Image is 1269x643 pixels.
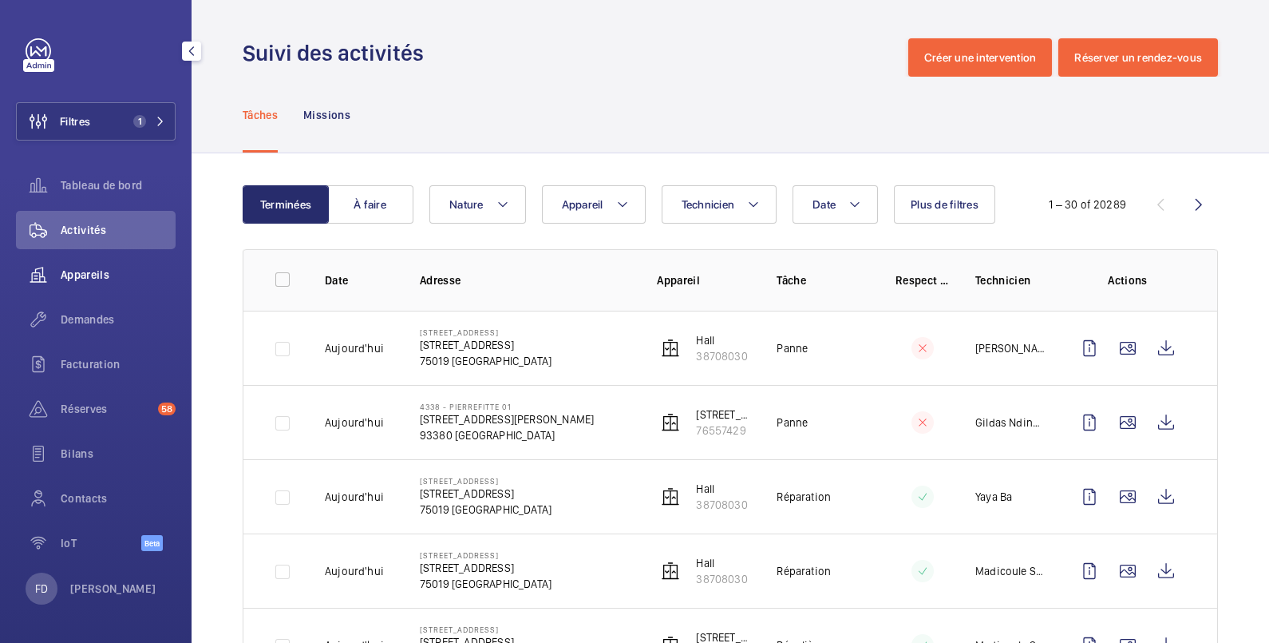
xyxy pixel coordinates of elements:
button: Technicien [662,185,777,224]
p: Respect délai [895,272,950,288]
p: Hall [696,332,747,348]
p: Panne [777,415,808,431]
p: Madicoule Sissoko [975,563,1045,579]
span: Facturation [61,356,176,372]
span: Plus de filtres [911,198,978,211]
span: Date [812,198,836,211]
p: Technicien [975,272,1045,288]
p: Yaya Ba [975,489,1012,505]
p: FD [35,581,48,597]
button: Date [793,185,878,224]
p: [STREET_ADDRESS] [420,337,551,353]
span: IoT [61,535,141,551]
span: Filtres [60,113,90,129]
p: 75019 [GEOGRAPHIC_DATA] [420,576,551,592]
span: Demandes [61,312,176,327]
p: Appareil [657,272,751,288]
span: Appareil [562,198,603,211]
p: Réparation [777,563,831,579]
p: 75019 [GEOGRAPHIC_DATA] [420,353,551,369]
img: elevator.svg [661,339,680,358]
p: [STREET_ADDRESS][PERSON_NAME] [420,411,594,427]
img: elevator.svg [661,487,680,506]
p: [PERSON_NAME] [70,581,156,597]
p: Tâches [243,107,278,123]
span: Contacts [61,490,176,506]
button: Nature [429,185,526,224]
button: Réserver un rendez-vous [1058,38,1218,77]
button: Filtres1 [16,102,176,141]
p: [STREET_ADDRESS] [420,327,551,337]
p: [STREET_ADDRESS] [420,625,554,634]
p: [STREET_ADDRESS] [420,476,551,486]
p: [STREET_ADDRESS] [420,550,551,560]
span: Tableau de bord [61,177,176,193]
p: [STREET_ADDRESS] [420,486,551,502]
span: 1 [133,115,146,128]
p: Aujourd'hui [325,489,384,505]
p: [PERSON_NAME] [975,340,1045,356]
p: Date [325,272,394,288]
p: 38708030 [696,348,747,364]
p: Gildas Ndinga [975,415,1045,431]
span: Bilans [61,446,176,462]
p: Réparation [777,489,831,505]
p: Aujourd'hui [325,415,384,431]
img: elevator.svg [661,413,680,432]
p: 38708030 [696,497,747,513]
button: Créer une intervention [908,38,1053,77]
p: Actions [1070,272,1185,288]
button: À faire [327,185,413,224]
span: Activités [61,222,176,238]
p: Adresse [420,272,631,288]
span: Beta [141,535,163,551]
span: Réserves [61,401,152,417]
button: Plus de filtres [894,185,995,224]
p: 76557429 [696,423,751,439]
p: 4338 - PIERREFITTE 01 [420,402,594,411]
span: Technicien [682,198,735,211]
p: [STREET_ADDRESS] [420,560,551,576]
p: 75019 [GEOGRAPHIC_DATA] [420,502,551,518]
img: elevator.svg [661,562,680,581]
div: 1 – 30 of 20289 [1049,196,1126,212]
h1: Suivi des activités [243,38,433,68]
p: Hall [696,555,747,571]
span: 58 [158,403,176,415]
p: Tâche [777,272,870,288]
p: Aujourd'hui [325,563,384,579]
p: 38708030 [696,571,747,587]
span: Appareils [61,267,176,283]
span: Nature [449,198,484,211]
p: Hall [696,481,747,497]
button: Terminées [243,185,329,224]
p: 93380 [GEOGRAPHIC_DATA] [420,427,594,443]
p: Panne [777,340,808,356]
button: Appareil [542,185,646,224]
p: [STREET_ADDRESS][PERSON_NAME] [696,407,751,423]
p: Aujourd'hui [325,340,384,356]
p: Missions [303,107,350,123]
